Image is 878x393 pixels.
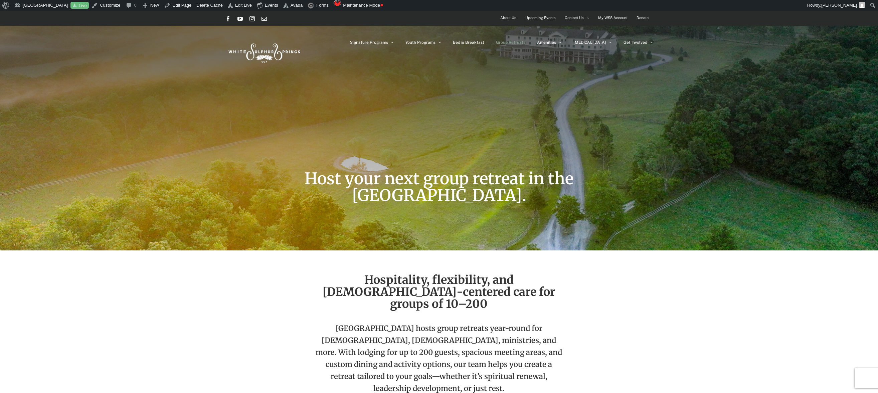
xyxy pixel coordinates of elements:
nav: Main Menu [350,26,653,59]
a: [MEDICAL_DATA] [573,26,612,59]
a: About Us [496,11,521,25]
span: Contact Us [565,13,584,23]
a: Donate [632,11,653,25]
a: Youth Programs [405,26,441,59]
span: Host your next group retreat in the [GEOGRAPHIC_DATA]. [305,169,573,205]
img: White Sulphur Springs Logo [225,36,302,67]
span: Youth Programs [405,40,435,44]
a: Get Involved [624,26,653,59]
span: Signature Programs [350,40,388,44]
a: Group Retreats [496,26,525,59]
a: Bed & Breakfast [453,26,484,59]
span: [PERSON_NAME] [821,3,857,8]
span: Bed & Breakfast [453,40,484,44]
a: Contact Us [560,11,593,25]
a: My WSS Account [594,11,632,25]
span: Get Involved [624,40,647,44]
span: Donate [637,13,649,23]
span: Group Retreats [496,40,525,44]
span: Upcoming Events [525,13,556,23]
a: Signature Programs [350,26,394,59]
nav: Secondary Menu [496,11,653,25]
span: My WSS Account [598,13,628,23]
a: Live [70,2,89,9]
span: [MEDICAL_DATA] [573,40,606,44]
h2: Hospitality, flexibility, and [DEMOGRAPHIC_DATA]-centered care for groups of 10–200 [314,274,564,310]
a: Amenities [537,26,562,59]
span: Amenities [537,40,556,44]
a: Upcoming Events [521,11,560,25]
span: About Us [500,13,516,23]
